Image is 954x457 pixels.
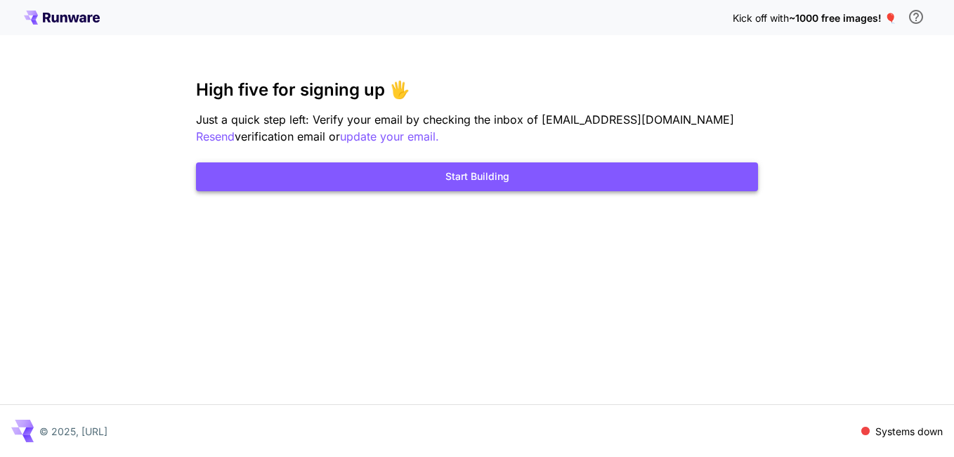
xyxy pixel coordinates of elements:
span: ~1000 free images! 🎈 [789,12,896,24]
span: Kick off with [733,12,789,24]
button: In order to qualify for free credit, you need to sign up with a business email address and click ... [902,3,930,31]
span: verification email or [235,129,340,143]
p: © 2025, [URL] [39,424,107,439]
h3: High five for signing up 🖐️ [196,80,758,100]
span: Just a quick step left: Verify your email by checking the inbox of [EMAIL_ADDRESS][DOMAIN_NAME] [196,112,734,127]
p: Systems down [875,424,943,439]
button: update your email. [340,128,439,146]
button: Resend [196,128,235,146]
button: Start Building [196,162,758,191]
